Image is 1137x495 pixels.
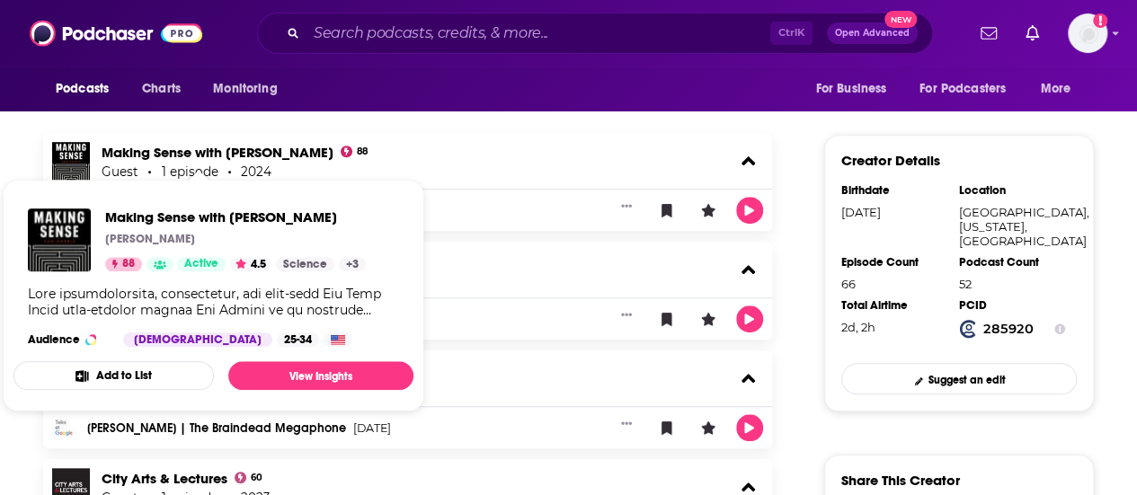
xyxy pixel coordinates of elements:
div: [DEMOGRAPHIC_DATA] [123,332,272,347]
a: [PERSON_NAME] | The Braindead Megaphone [87,422,346,435]
span: New [884,11,917,28]
img: Podchaser Creator ID logo [959,320,977,338]
a: Making Sense with Sam Harris [102,144,333,161]
span: Monitoring [213,76,277,102]
div: PCID [959,298,1065,313]
div: Podcast Count [959,255,1065,270]
a: +3 [339,257,366,271]
div: Birthdate [841,183,947,198]
img: Podchaser - Follow, Share and Rate Podcasts [30,16,202,50]
button: Bookmark Episode [653,197,680,224]
span: 88 [357,148,368,155]
img: George Saunders | The Braindead Megaphone [52,416,76,439]
div: [DATE] [841,205,947,219]
a: Science [276,257,334,271]
button: open menu [908,72,1032,106]
div: Lore ipsumdolorsita, consectetur, adi elit-sedd Eiu Temp Incid utla-etdolor magnaa Eni Admini ve ... [28,286,399,318]
img: Making Sense with Sam Harris [52,142,90,180]
a: Charts [130,72,191,106]
span: 50 hours, 5 minutes, 52 seconds [841,320,875,334]
div: Episode Count [841,255,947,270]
svg: Add a profile image [1093,13,1107,28]
span: Charts [142,76,181,102]
a: Show notifications dropdown [973,18,1004,49]
button: Show profile menu [1068,13,1107,53]
a: Active [177,257,226,271]
a: City Arts & Lectures [102,470,227,487]
span: For Podcasters [919,76,1006,102]
img: Making Sense with Sam Harris [28,208,91,271]
div: 66 [841,277,947,291]
button: Leave a Rating [695,305,722,332]
a: Suggest an edit [841,363,1077,394]
a: Making Sense with Sam Harris [105,208,366,225]
span: 88 [122,255,135,273]
button: Show More Button [614,305,639,323]
button: Leave a Rating [695,414,722,441]
span: Ctrl K [770,22,813,45]
span: Logged in as mdekoning [1068,13,1107,53]
strong: 285920 [983,321,1034,337]
h3: Audience [28,332,109,347]
button: Play [736,197,763,224]
div: Search podcasts, credits, & more... [257,13,933,54]
span: Podcasts [56,76,109,102]
button: Bookmark Episode [653,305,680,332]
button: open menu [43,72,132,106]
p: [PERSON_NAME] [105,232,195,246]
span: Active [184,255,218,273]
span: Open Advanced [835,29,910,38]
button: Play [736,414,763,441]
button: Bookmark Episode [653,414,680,441]
button: open menu [803,72,909,106]
span: For Business [815,76,886,102]
div: Total Airtime [841,298,947,313]
a: 88 [341,146,368,157]
img: User Profile [1068,13,1107,53]
a: 60 [235,472,262,483]
span: [DATE] [353,422,391,435]
input: Search podcasts, credits, & more... [306,19,770,48]
button: Add to List [13,361,214,390]
span: Making Sense with [PERSON_NAME] [105,208,366,225]
button: Leave a Rating [695,197,722,224]
div: Location [959,183,1065,198]
button: 4.5 [230,257,271,271]
button: Open AdvancedNew [827,22,918,44]
button: open menu [200,72,300,106]
button: open menu [1028,72,1094,106]
div: 25-34 [277,332,319,347]
a: Show notifications dropdown [1018,18,1046,49]
a: View Insights [228,361,413,390]
span: More [1041,76,1071,102]
span: 60 [251,474,262,482]
div: Guest 1 episode 2024 [102,164,271,179]
a: 88 [105,257,142,271]
button: Show More Button [614,197,639,215]
h3: Creator Details [841,152,940,169]
div: [GEOGRAPHIC_DATA], [US_STATE], [GEOGRAPHIC_DATA] [959,205,1065,248]
button: Play [736,305,763,332]
button: Show Info [1054,320,1065,338]
button: Show More Button [614,414,639,432]
h3: Share This Creator [841,472,960,489]
div: 52 [959,277,1065,291]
